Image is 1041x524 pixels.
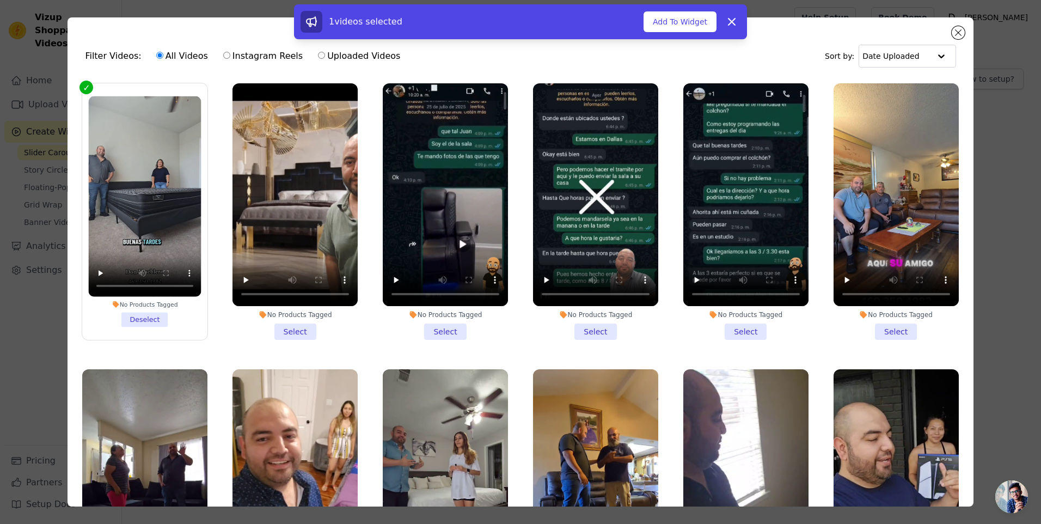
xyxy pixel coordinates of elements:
[383,310,508,319] div: No Products Tagged
[995,480,1028,513] a: Open chat
[834,310,959,319] div: No Products Tagged
[644,11,717,32] button: Add To Widget
[317,49,401,63] label: Uploaded Videos
[232,310,358,319] div: No Products Tagged
[89,300,201,308] div: No Products Tagged
[156,49,209,63] label: All Videos
[825,45,956,68] div: Sort by:
[683,310,809,319] div: No Products Tagged
[223,49,303,63] label: Instagram Reels
[85,44,406,69] div: Filter Videos:
[329,16,402,27] span: 1 videos selected
[533,310,658,319] div: No Products Tagged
